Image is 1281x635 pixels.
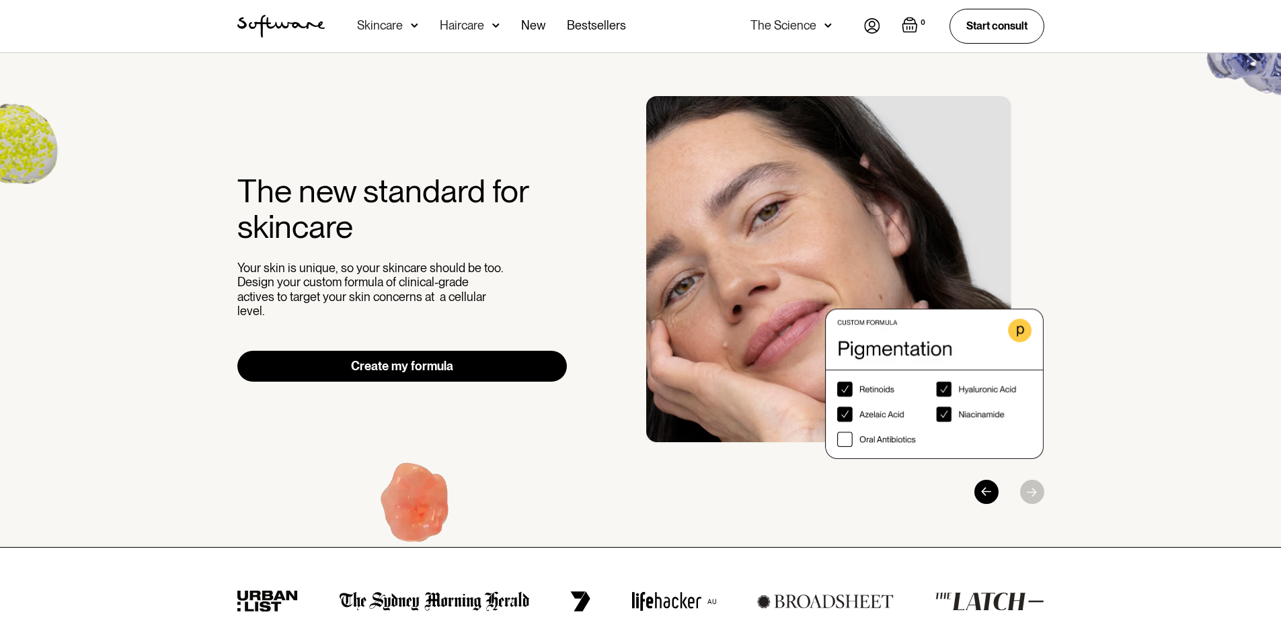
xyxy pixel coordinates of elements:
[340,591,530,611] img: the Sydney morning herald logo
[902,17,928,36] a: Open empty cart
[333,427,500,592] img: Hydroquinone (skin lightening agent)
[646,96,1044,459] div: 3 / 3
[492,19,500,32] img: arrow down
[237,351,568,382] a: Create my formula
[237,591,299,612] img: urban list logo
[237,15,325,38] a: home
[237,173,568,245] h2: The new standard for skincare
[757,594,894,609] img: broadsheet logo
[974,480,999,504] div: Previous slide
[411,19,418,32] img: arrow down
[949,9,1044,43] a: Start consult
[237,261,506,319] p: Your skin is unique, so your skincare should be too. Design your custom formula of clinical-grade...
[357,19,403,32] div: Skincare
[750,19,816,32] div: The Science
[237,15,325,38] img: Software Logo
[935,592,1044,611] img: the latch logo
[440,19,484,32] div: Haircare
[631,591,716,611] img: lifehacker logo
[918,17,928,29] div: 0
[824,19,832,32] img: arrow down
